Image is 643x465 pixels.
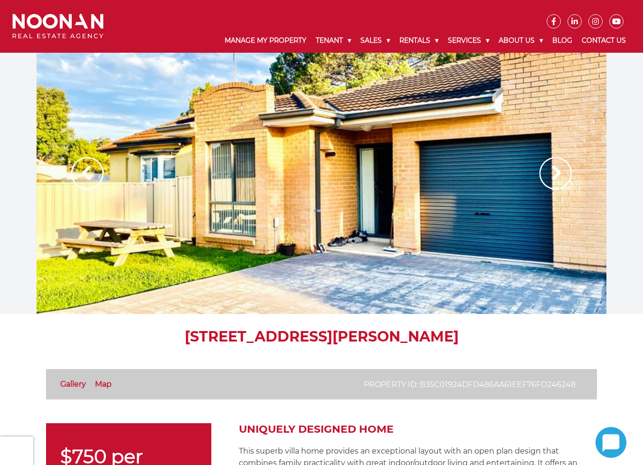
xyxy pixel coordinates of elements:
p: Property ID: b35c01924dfd486aa61eef76fd246248 [364,379,576,390]
a: Map [95,380,112,389]
h2: Uniquely Designed Home [239,423,597,436]
a: About Us [494,28,548,53]
img: Noonan Real Estate Agency [12,14,104,39]
a: Manage My Property [220,28,311,53]
a: Gallery [60,380,86,389]
a: Contact Us [577,28,631,53]
a: Services [443,28,494,53]
a: Blog [548,28,577,53]
a: Sales [356,28,395,53]
img: Arrow slider [71,157,104,190]
h1: [STREET_ADDRESS][PERSON_NAME] [46,328,597,345]
a: Tenant [311,28,356,53]
img: Arrow slider [539,157,572,190]
a: Rentals [395,28,443,53]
